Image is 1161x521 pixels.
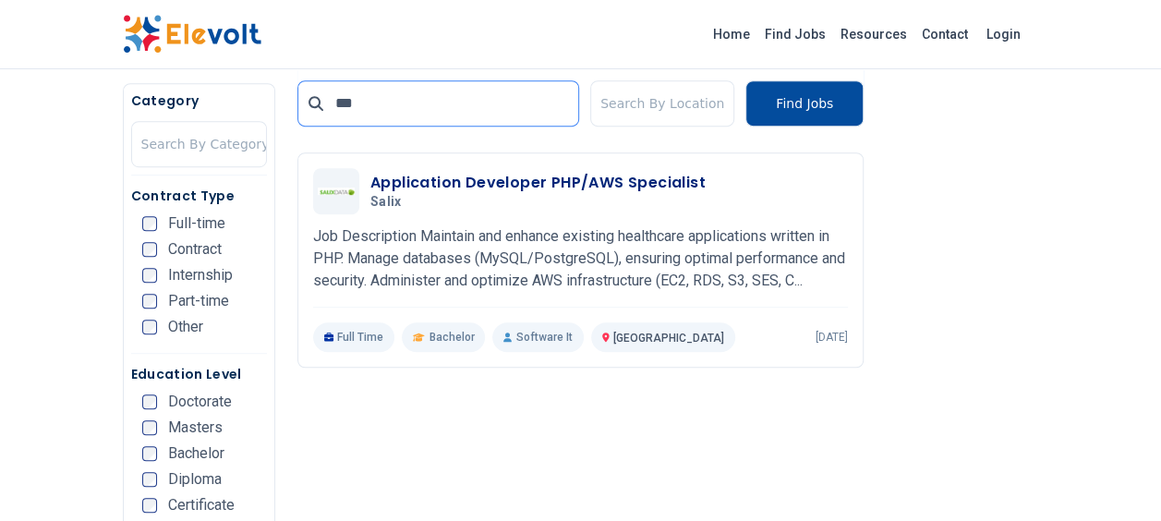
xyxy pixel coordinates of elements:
input: Bachelor [142,446,157,461]
span: Salix [370,194,402,211]
span: Bachelor [429,330,474,345]
input: Internship [142,268,157,283]
span: Masters [168,420,223,435]
img: Salix [318,188,355,195]
span: Full-time [168,216,225,231]
a: SalixApplication Developer PHP/AWS SpecialistSalixJob Description Maintain and enhance existing h... [313,168,848,352]
span: Other [168,320,203,334]
a: Contact [914,19,975,49]
span: Doctorate [168,394,232,409]
a: Find Jobs [757,19,833,49]
input: Certificate [142,498,157,513]
span: Part-time [168,294,229,309]
span: Certificate [168,498,235,513]
input: Contract [142,242,157,257]
img: Elevolt [123,15,261,54]
a: Resources [833,19,914,49]
p: Full Time [313,322,395,352]
input: Masters [142,420,157,435]
a: Login [975,16,1032,53]
input: Full-time [142,216,157,231]
p: Job Description Maintain and enhance existing healthcare applications written in PHP. Manage data... [313,225,848,292]
p: Software It [492,322,583,352]
span: Internship [168,268,233,283]
iframe: Chat Widget [1069,432,1161,521]
input: Other [142,320,157,334]
h5: Education Level [131,365,267,383]
input: Doctorate [142,394,157,409]
span: Diploma [168,472,222,487]
button: Find Jobs [745,80,864,127]
h5: Contract Type [131,187,267,205]
a: Home [706,19,757,49]
input: Part-time [142,294,157,309]
input: Diploma [142,472,157,487]
span: Bachelor [168,446,224,461]
p: [DATE] [816,330,848,345]
h3: Application Developer PHP/AWS Specialist [370,172,706,194]
span: Contract [168,242,222,257]
h5: Category [131,91,267,110]
span: [GEOGRAPHIC_DATA] [613,332,724,345]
